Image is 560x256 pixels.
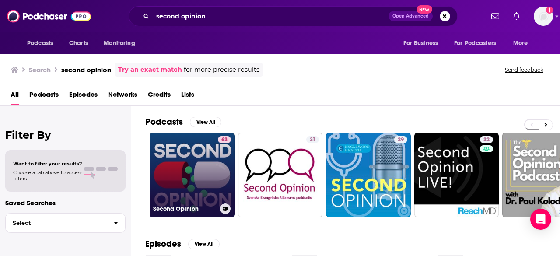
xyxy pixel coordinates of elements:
button: Select [5,213,126,233]
h3: second opinion [61,66,111,74]
h2: Filter By [5,129,126,141]
a: Show notifications dropdown [510,9,523,24]
a: 32 [480,136,493,143]
h2: Episodes [145,238,181,249]
span: For Business [403,37,438,49]
a: Charts [63,35,93,52]
h2: Podcasts [145,116,183,127]
a: 31 [306,136,319,143]
span: Choose a tab above to access filters. [13,169,82,182]
span: Podcasts [27,37,53,49]
span: Logged in as megcassidy [534,7,553,26]
input: Search podcasts, credits, & more... [153,9,388,23]
span: Want to filter your results? [13,161,82,167]
a: PodcastsView All [145,116,221,127]
a: EpisodesView All [145,238,220,249]
a: Episodes [69,88,98,105]
button: Send feedback [502,66,546,74]
a: 31 [238,133,323,217]
img: Podchaser - Follow, Share and Rate Podcasts [7,8,91,25]
a: 29 [326,133,411,217]
button: open menu [507,35,539,52]
span: New [416,5,432,14]
a: Credits [148,88,171,105]
button: View All [188,239,220,249]
a: Networks [108,88,137,105]
span: for more precise results [184,65,259,75]
button: open menu [98,35,146,52]
div: Open Intercom Messenger [530,209,551,230]
span: More [513,37,528,49]
svg: Add a profile image [546,7,553,14]
img: User Profile [534,7,553,26]
button: open menu [397,35,449,52]
a: 63Second Opinion [150,133,234,217]
div: Search podcasts, credits, & more... [129,6,458,26]
p: Saved Searches [5,199,126,207]
a: 63 [218,136,231,143]
button: View All [190,117,221,127]
a: Podcasts [29,88,59,105]
a: All [10,88,19,105]
span: Open Advanced [392,14,429,18]
span: 63 [221,136,227,144]
a: Show notifications dropdown [488,9,503,24]
span: 31 [310,136,315,144]
span: 32 [483,136,490,144]
a: 32 [414,133,499,217]
span: For Podcasters [454,37,496,49]
span: Monitoring [104,37,135,49]
span: 29 [398,136,404,144]
a: 29 [394,136,407,143]
button: open menu [448,35,509,52]
span: Select [6,220,107,226]
button: Show profile menu [534,7,553,26]
h3: Second Opinion [153,205,217,213]
span: Charts [69,37,88,49]
a: Try an exact match [118,65,182,75]
h3: Search [29,66,51,74]
a: Lists [181,88,194,105]
button: open menu [21,35,64,52]
button: Open AdvancedNew [388,11,433,21]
